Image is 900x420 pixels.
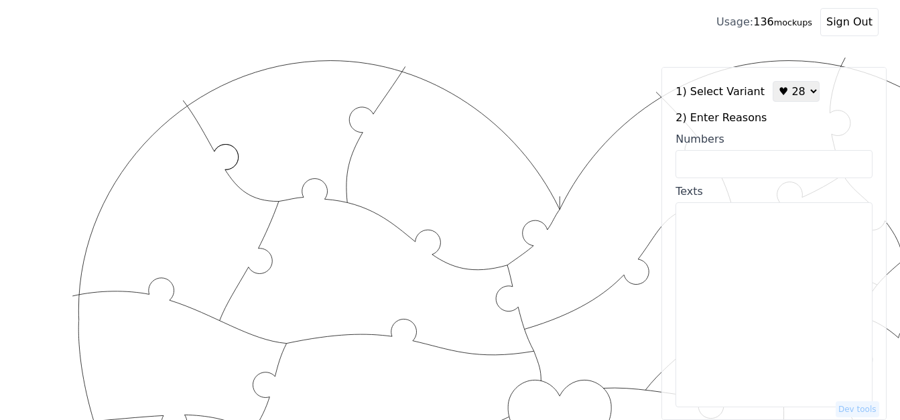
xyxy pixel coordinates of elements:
[676,202,873,407] textarea: Texts
[676,84,765,100] label: 1) Select Variant
[716,15,753,28] span: Usage:
[774,17,812,27] small: mockups
[676,110,873,126] label: 2) Enter Reasons
[676,150,873,178] input: Numbers
[716,14,812,30] div: 136
[820,8,879,36] button: Sign Out
[676,131,873,147] div: Numbers
[676,184,873,200] div: Texts
[836,401,879,417] button: Dev tools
